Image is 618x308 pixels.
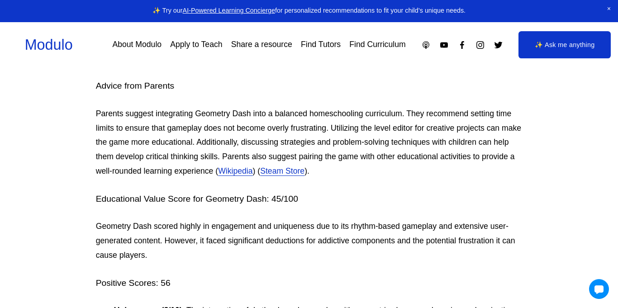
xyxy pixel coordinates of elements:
a: Instagram [475,40,485,50]
a: Steam Store [260,166,304,175]
a: Facebook [457,40,467,50]
a: Find Curriculum [349,37,405,53]
h4: Advice from Parents [96,80,523,92]
a: About Modulo [112,37,162,53]
a: Apply to Teach [170,37,222,53]
a: Share a resource [231,37,292,53]
p: Geometry Dash scored highly in engagement and uniqueness due to its rhythm-based gameplay and ext... [96,219,523,262]
p: Parents suggest integrating Geometry Dash into a balanced homeschooling curriculum. They recommen... [96,107,523,179]
a: Apple Podcasts [421,40,431,50]
a: YouTube [439,40,449,50]
h4: Educational Value Score for Geometry Dash: 45/100 [96,193,523,205]
a: Twitter [494,40,503,50]
a: AI-Powered Learning Concierge [183,7,275,14]
a: ✨ Ask me anything [518,31,611,58]
a: Modulo [25,37,73,53]
h4: Positive Scores: 56 [96,277,523,289]
a: Find Tutors [301,37,341,53]
a: Wikipedia [218,166,252,175]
